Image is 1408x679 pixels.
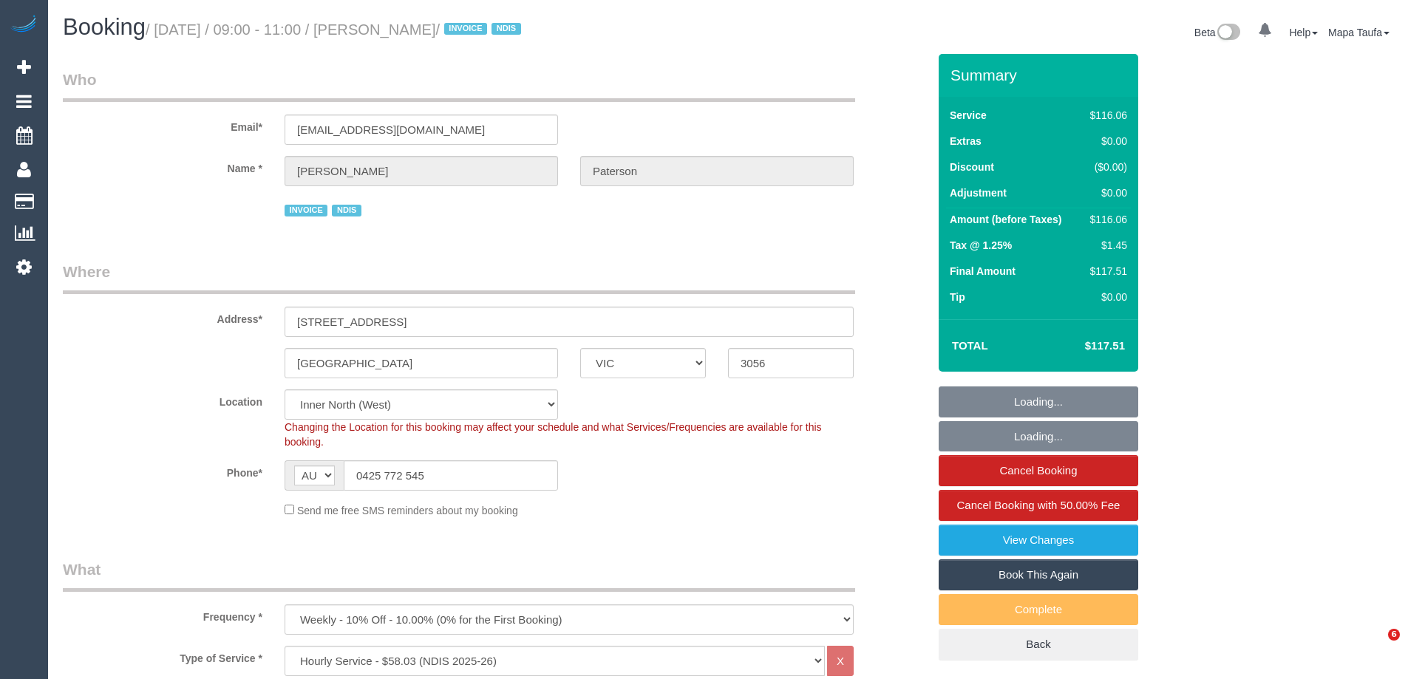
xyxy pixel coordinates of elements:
a: Mapa Taufa [1328,27,1390,38]
label: Frequency * [52,604,273,624]
span: 6 [1388,629,1400,641]
span: / [436,21,526,38]
span: Changing the Location for this booking may affect your schedule and what Services/Frequencies are... [285,421,822,448]
input: Post Code* [728,348,854,378]
label: Extras [950,134,982,149]
div: $117.51 [1084,264,1127,279]
label: Final Amount [950,264,1016,279]
legend: Where [63,261,855,294]
span: NDIS [332,205,361,216]
img: Automaid Logo [9,15,38,35]
span: Send me free SMS reminders about my booking [297,505,518,516]
iframe: Intercom live chat [1358,629,1393,664]
a: Help [1289,27,1318,38]
label: Service [950,108,987,123]
label: Location [52,389,273,409]
label: Address* [52,307,273,327]
div: $0.00 [1084,134,1127,149]
div: $116.06 [1084,108,1127,123]
h4: $117.51 [1041,340,1125,352]
span: INVOICE [444,23,487,35]
a: Back [939,629,1138,660]
img: New interface [1216,24,1240,43]
div: $1.45 [1084,238,1127,253]
label: Tip [950,290,965,304]
small: / [DATE] / 09:00 - 11:00 / [PERSON_NAME] [146,21,526,38]
div: $0.00 [1084,185,1127,200]
label: Name * [52,156,273,176]
label: Phone* [52,460,273,480]
div: $116.06 [1084,212,1127,227]
label: Type of Service * [52,646,273,666]
label: Tax @ 1.25% [950,238,1012,253]
h3: Summary [950,66,1131,83]
legend: Who [63,69,855,102]
input: Phone* [344,460,558,491]
label: Email* [52,115,273,134]
span: NDIS [492,23,520,35]
strong: Total [952,339,988,352]
span: INVOICE [285,205,327,216]
span: Booking [63,14,146,40]
a: Book This Again [939,559,1138,590]
div: ($0.00) [1084,160,1127,174]
span: Cancel Booking with 50.00% Fee [957,499,1120,511]
label: Amount (before Taxes) [950,212,1061,227]
input: Suburb* [285,348,558,378]
input: Last Name* [580,156,854,186]
input: First Name* [285,156,558,186]
a: Beta [1194,27,1240,38]
legend: What [63,559,855,592]
input: Email* [285,115,558,145]
div: $0.00 [1084,290,1127,304]
label: Discount [950,160,994,174]
label: Adjustment [950,185,1007,200]
a: View Changes [939,525,1138,556]
a: Cancel Booking [939,455,1138,486]
a: Cancel Booking with 50.00% Fee [939,490,1138,521]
